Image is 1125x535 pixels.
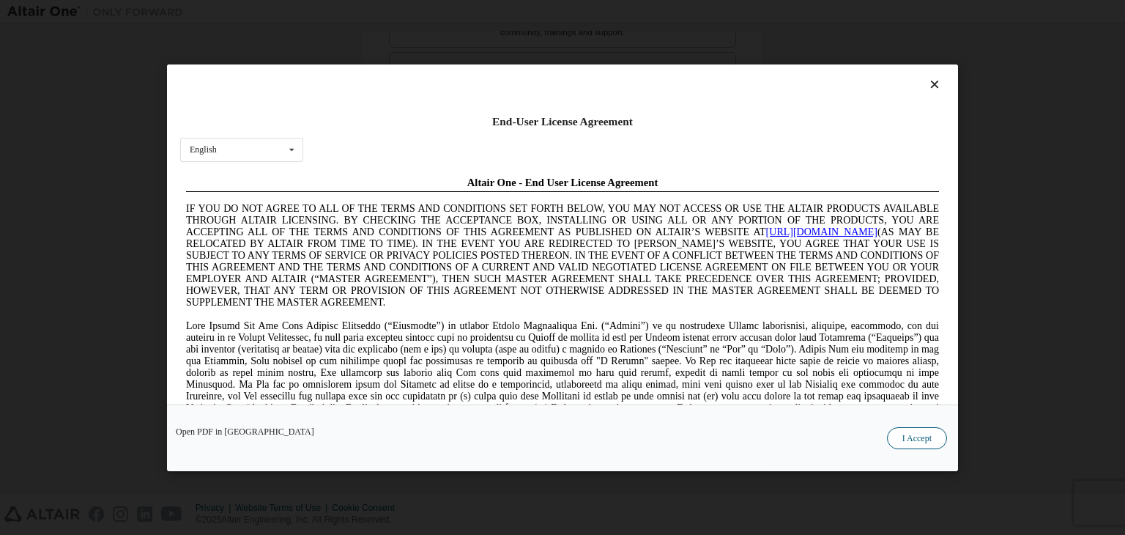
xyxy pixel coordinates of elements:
button: I Accept [887,427,947,449]
span: Altair One - End User License Agreement [287,6,478,18]
a: [URL][DOMAIN_NAME] [586,56,697,67]
span: Lore Ipsumd Sit Ame Cons Adipisc Elitseddo (“Eiusmodte”) in utlabor Etdolo Magnaaliqua Eni. (“Adm... [6,150,759,254]
div: End-User License Agreement [180,114,945,129]
div: English [190,145,217,154]
span: IF YOU DO NOT AGREE TO ALL OF THE TERMS AND CONDITIONS SET FORTH BELOW, YOU MAY NOT ACCESS OR USE... [6,32,759,137]
a: Open PDF in [GEOGRAPHIC_DATA] [176,427,314,436]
